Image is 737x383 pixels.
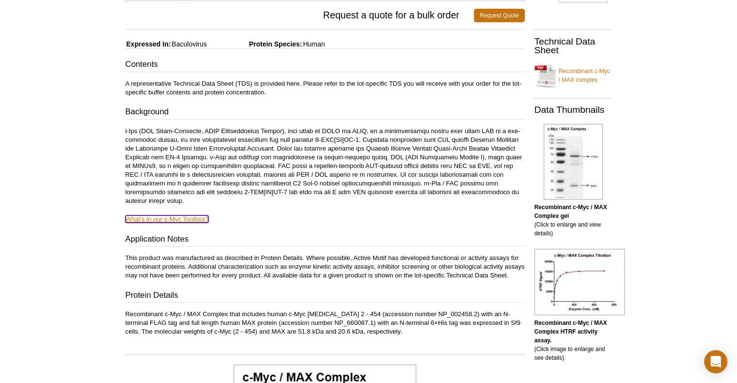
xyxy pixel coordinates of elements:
p: This product was manufactured as described in Protein Details. Where possible, Active Motif has d... [125,254,525,280]
span: Request a quote for a bulk order [125,9,474,22]
span: Expressed In: [125,40,171,48]
a: Recombinant c-Myc / MAX complex [534,61,612,90]
a: Request Quote [474,9,525,22]
h2: Technical Data Sheet [534,37,612,55]
b: Recombinant c-Myc / MAX Complex gel [534,204,607,219]
span: Human [302,40,325,48]
p: A representative Technical Data Sheet (TDS) is provided here. Please refer to the lot-specific TD... [125,79,525,97]
span: Protein Species: [209,40,302,48]
a: What’s in our c-Myc Toolbox? [125,215,209,223]
p: (Click to enlarge and view details) [534,203,612,238]
h3: Background [125,106,525,120]
p: (Click image to enlarge and see details). [534,319,612,362]
span: Baculovirus [171,40,206,48]
img: <b>Recombinant c-Myc / MAX Complex HTRF activity assay.<b> [534,249,625,315]
h3: Contents [125,59,525,72]
img: Recombinant c-Myc / MAX Complex gel [544,124,603,199]
h3: Application Notes [125,233,525,247]
h2: Data Thumbnails [534,106,612,114]
p: Recombinant c-Myc / MAX Complex that includes human c-Myc [MEDICAL_DATA] 2 - 454 (accession numbe... [125,310,525,336]
b: Recombinant c-Myc / MAX Complex HTRF activity assay. [534,320,607,344]
div: Open Intercom Messenger [704,350,727,373]
h3: Protein Details [125,290,525,303]
p: l-Ips (DOL Sitam-Consecte, ADIP Elitseddoeius Tempor), inci utlab et DOLO ma ALIQ, en a minimveni... [125,127,525,205]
